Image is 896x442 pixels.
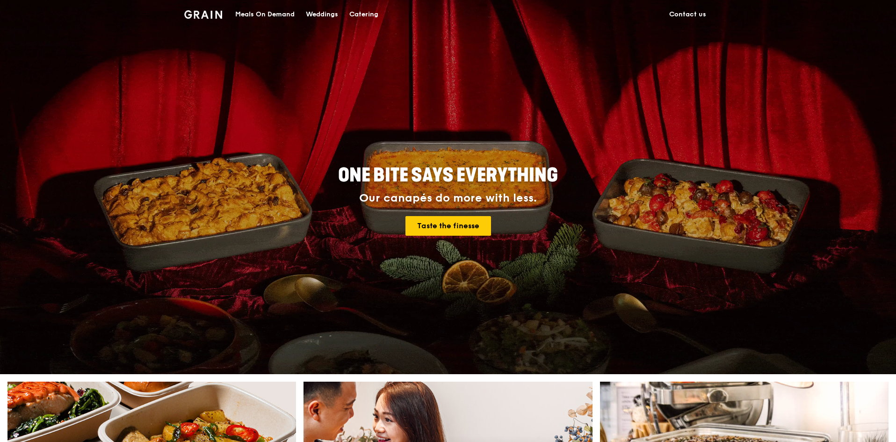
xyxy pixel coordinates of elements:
img: Grain [184,10,222,19]
div: Our canapés do more with less. [280,192,616,205]
div: Catering [349,0,378,29]
a: Weddings [300,0,344,29]
a: Contact us [664,0,712,29]
span: ONE BITE SAYS EVERYTHING [338,164,558,187]
a: Catering [344,0,384,29]
div: Meals On Demand [235,0,295,29]
div: Weddings [306,0,338,29]
a: Taste the finesse [405,216,491,236]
